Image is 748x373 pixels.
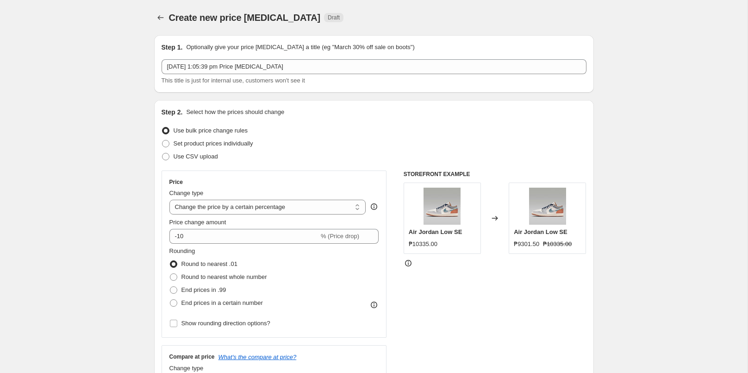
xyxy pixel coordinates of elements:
p: Select how the prices should change [186,107,284,117]
span: Rounding [169,247,195,254]
span: End prices in .99 [181,286,226,293]
span: This title is just for internal use, customers won't see it [162,77,305,84]
h3: Compare at price [169,353,215,360]
span: Round to nearest whole number [181,273,267,280]
span: Change type [169,190,204,196]
button: What's the compare at price? [218,354,297,360]
span: % (Price drop) [321,233,359,240]
div: ₱9301.50 [514,240,539,249]
span: Price change amount [169,219,226,226]
button: Price change jobs [154,11,167,24]
span: Air Jordan Low SE [409,228,462,235]
input: 30% off holiday sale [162,59,586,74]
img: p-7_ca1ccd11-f07e-4b7a-95d7-11d11d065f80_80x.jpg [529,188,566,225]
h6: STOREFRONT EXAMPLE [404,171,586,178]
h2: Step 2. [162,107,183,117]
span: Create new price [MEDICAL_DATA] [169,13,321,23]
span: Set product prices individually [174,140,253,147]
span: Use CSV upload [174,153,218,160]
span: End prices in a certain number [181,299,263,306]
div: help [369,202,379,211]
p: Optionally give your price [MEDICAL_DATA] a title (eg "March 30% off sale on boots") [186,43,414,52]
span: Air Jordan Low SE [514,228,567,235]
img: p-7_ca1ccd11-f07e-4b7a-95d7-11d11d065f80_80x.jpg [424,188,461,225]
h2: Step 1. [162,43,183,52]
div: ₱10335.00 [409,240,437,249]
span: Draft [328,14,340,21]
span: Use bulk price change rules [174,127,248,134]
span: Change type [169,365,204,372]
span: Round to nearest .01 [181,260,237,267]
input: -15 [169,229,319,244]
strike: ₱10335.00 [543,240,572,249]
span: Show rounding direction options? [181,320,270,327]
h3: Price [169,178,183,186]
